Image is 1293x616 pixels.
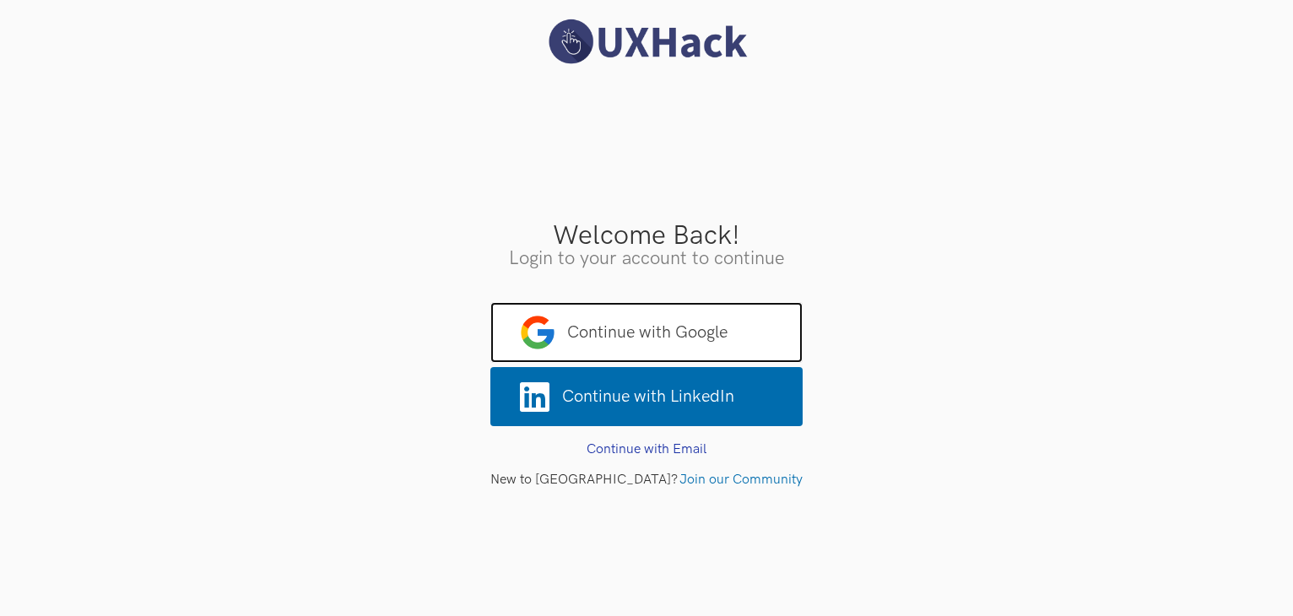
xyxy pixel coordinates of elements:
[541,17,752,67] img: UXHack logo
[587,441,706,457] a: Continue with Email
[679,472,803,488] a: Join our Community
[490,472,678,488] span: New to [GEOGRAPHIC_DATA]?
[521,316,555,349] img: google-logo.png
[13,223,1280,250] h3: Welcome Back!
[490,302,803,363] a: Continue with Google
[13,250,1280,268] h3: Login to your account to continue
[490,367,803,426] a: Continue with LinkedIn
